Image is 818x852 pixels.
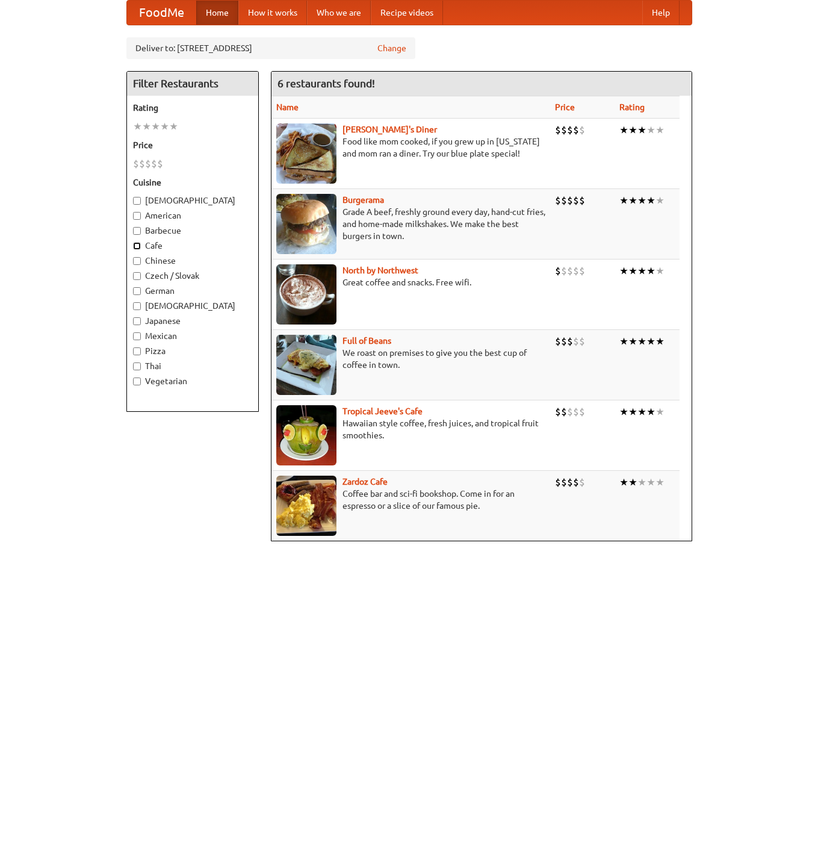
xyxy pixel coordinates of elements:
[160,120,169,133] li: ★
[573,405,579,418] li: $
[276,276,545,288] p: Great coffee and snacks. Free wifi.
[276,102,299,112] a: Name
[142,120,151,133] li: ★
[126,37,415,59] div: Deliver to: [STREET_ADDRESS]
[619,405,628,418] li: ★
[133,240,252,252] label: Cafe
[628,264,637,278] li: ★
[646,405,655,418] li: ★
[342,336,391,346] a: Full of Beans
[628,123,637,137] li: ★
[573,194,579,207] li: $
[133,315,252,327] label: Japanese
[133,270,252,282] label: Czech / Slovak
[342,406,423,416] b: Tropical Jeeve's Cafe
[628,405,637,418] li: ★
[646,335,655,348] li: ★
[619,335,628,348] li: ★
[561,123,567,137] li: $
[655,123,665,137] li: ★
[555,476,561,489] li: $
[238,1,307,25] a: How it works
[276,476,336,536] img: zardoz.jpg
[561,335,567,348] li: $
[133,194,252,207] label: [DEMOGRAPHIC_DATA]
[133,378,141,385] input: Vegetarian
[619,123,628,137] li: ★
[342,477,388,487] a: Zardoz Cafe
[646,264,655,278] li: ★
[579,335,585,348] li: $
[342,266,418,275] a: North by Northwest
[342,125,437,134] a: [PERSON_NAME]'s Diner
[127,1,196,25] a: FoodMe
[561,405,567,418] li: $
[655,405,665,418] li: ★
[276,135,545,160] p: Food like mom cooked, if you grew up in [US_STATE] and mom ran a diner. Try our blue plate special!
[151,120,160,133] li: ★
[555,335,561,348] li: $
[555,123,561,137] li: $
[619,264,628,278] li: ★
[133,257,141,265] input: Chinese
[567,194,573,207] li: $
[133,345,252,357] label: Pizza
[628,335,637,348] li: ★
[567,476,573,489] li: $
[579,194,585,207] li: $
[196,1,238,25] a: Home
[579,405,585,418] li: $
[555,194,561,207] li: $
[133,242,141,250] input: Cafe
[127,72,258,96] h4: Filter Restaurants
[637,335,646,348] li: ★
[133,225,252,237] label: Barbecue
[276,206,545,242] p: Grade A beef, freshly ground every day, hand-cut fries, and home-made milkshakes. We make the bes...
[371,1,443,25] a: Recipe videos
[655,335,665,348] li: ★
[133,176,252,188] h5: Cuisine
[567,335,573,348] li: $
[561,194,567,207] li: $
[133,255,252,267] label: Chinese
[637,123,646,137] li: ★
[561,264,567,278] li: $
[133,362,141,370] input: Thai
[276,194,336,254] img: burgerama.jpg
[646,123,655,137] li: ★
[567,123,573,137] li: $
[579,264,585,278] li: $
[133,272,141,280] input: Czech / Slovak
[555,264,561,278] li: $
[133,102,252,114] h5: Rating
[277,78,375,89] ng-pluralize: 6 restaurants found!
[573,264,579,278] li: $
[579,476,585,489] li: $
[555,405,561,418] li: $
[342,195,384,205] a: Burgerama
[133,120,142,133] li: ★
[145,157,151,170] li: $
[276,417,545,441] p: Hawaiian style coffee, fresh juices, and tropical fruit smoothies.
[133,300,252,312] label: [DEMOGRAPHIC_DATA]
[133,375,252,387] label: Vegetarian
[637,476,646,489] li: ★
[619,102,645,112] a: Rating
[555,102,575,112] a: Price
[151,157,157,170] li: $
[133,139,252,151] h5: Price
[133,157,139,170] li: $
[655,476,665,489] li: ★
[133,212,141,220] input: American
[628,476,637,489] li: ★
[573,476,579,489] li: $
[619,194,628,207] li: ★
[655,194,665,207] li: ★
[561,476,567,489] li: $
[276,264,336,325] img: north.jpg
[377,42,406,54] a: Change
